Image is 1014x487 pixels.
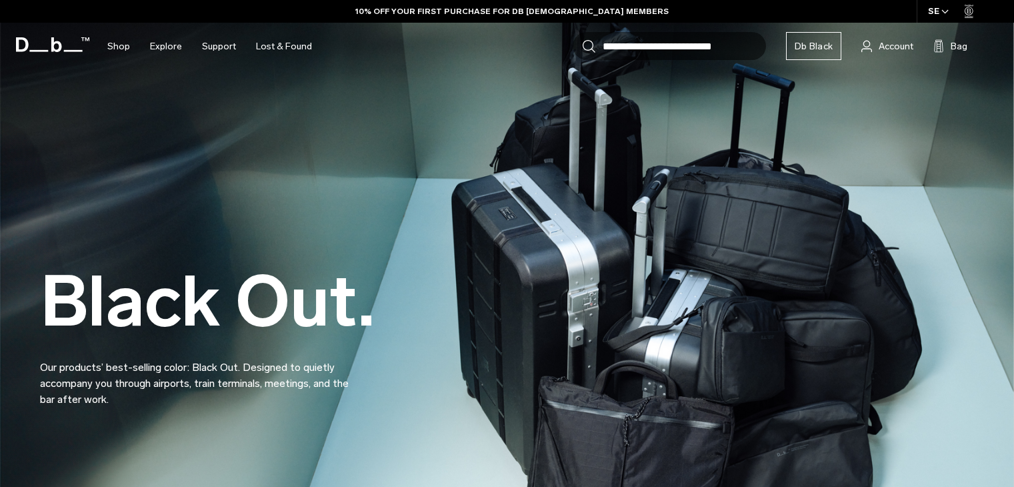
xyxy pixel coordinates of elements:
a: 10% OFF YOUR FIRST PURCHASE FOR DB [DEMOGRAPHIC_DATA] MEMBERS [355,5,669,17]
a: Shop [107,23,130,70]
a: Account [861,38,913,54]
p: Our products’ best-selling color: Black Out. Designed to quietly accompany you through airports, ... [40,344,360,408]
a: Lost & Found [256,23,312,70]
span: Bag [951,39,967,53]
h2: Black Out. [40,267,375,337]
span: Account [879,39,913,53]
nav: Main Navigation [97,23,322,70]
a: Db Black [786,32,841,60]
button: Bag [933,38,967,54]
a: Explore [150,23,182,70]
a: Support [202,23,236,70]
